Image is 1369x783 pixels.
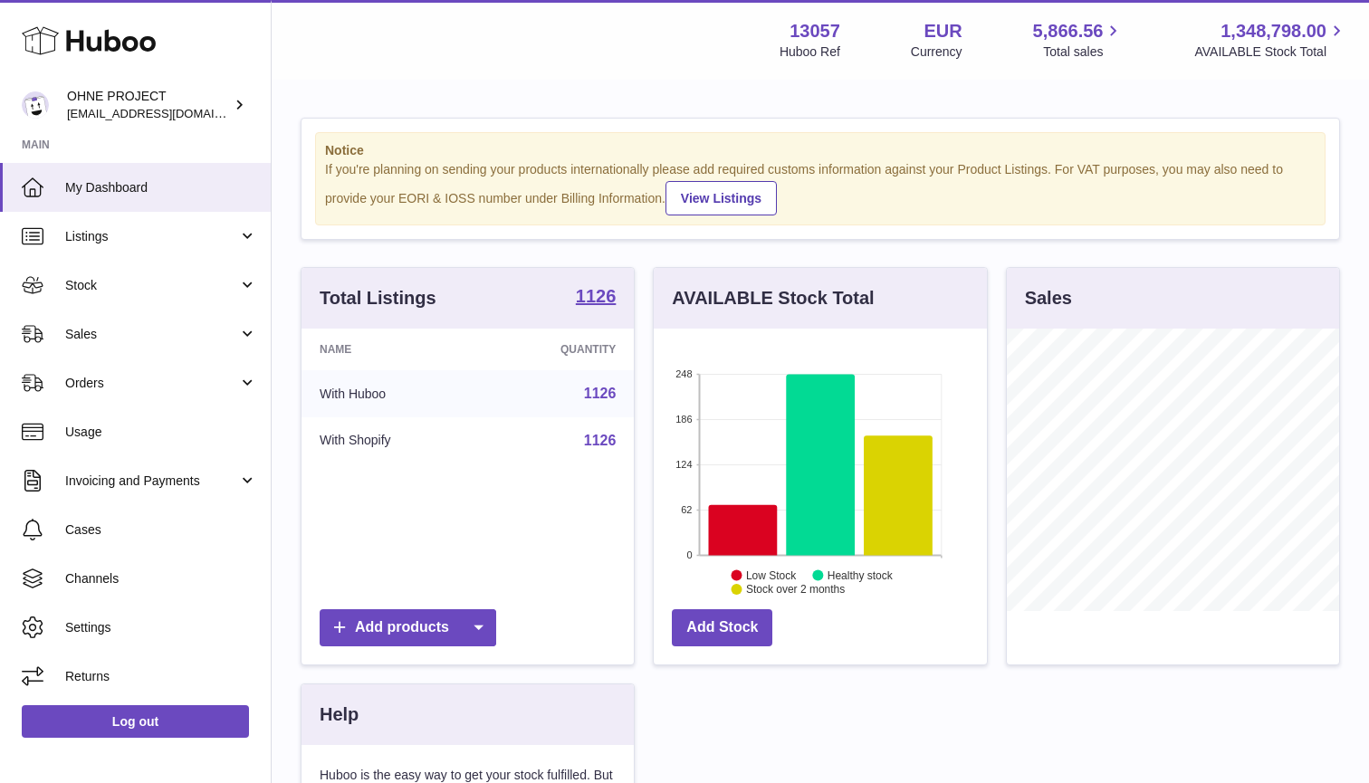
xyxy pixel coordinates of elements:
[746,568,797,581] text: Low Stock
[67,106,266,120] span: [EMAIL_ADDRESS][DOMAIN_NAME]
[672,286,874,310] h3: AVAILABLE Stock Total
[22,705,249,738] a: Log out
[302,370,481,417] td: With Huboo
[302,417,481,464] td: With Shopify
[911,43,962,61] div: Currency
[65,375,238,392] span: Orders
[481,329,634,370] th: Quantity
[67,88,230,122] div: OHNE PROJECT
[320,702,359,727] h3: Help
[682,504,693,515] text: 62
[828,568,894,581] text: Healthy stock
[22,91,49,119] img: support@ohneproject.com
[675,368,692,379] text: 248
[65,326,238,343] span: Sales
[1194,43,1347,61] span: AVAILABLE Stock Total
[325,161,1316,215] div: If you're planning on sending your products internationally please add required customs informati...
[687,549,693,560] text: 0
[1033,19,1104,43] span: 5,866.56
[1221,19,1326,43] span: 1,348,798.00
[65,570,257,587] span: Channels
[780,43,840,61] div: Huboo Ref
[790,19,840,43] strong: 13057
[65,228,238,245] span: Listings
[65,619,257,636] span: Settings
[302,329,481,370] th: Name
[576,287,617,305] strong: 1126
[320,286,436,310] h3: Total Listings
[325,142,1316,159] strong: Notice
[1033,19,1125,61] a: 5,866.56 Total sales
[584,386,617,401] a: 1126
[65,521,257,539] span: Cases
[576,287,617,309] a: 1126
[665,181,777,215] a: View Listings
[1025,286,1072,310] h3: Sales
[65,277,238,294] span: Stock
[672,609,772,646] a: Add Stock
[65,424,257,441] span: Usage
[675,414,692,425] text: 186
[65,179,257,196] span: My Dashboard
[1194,19,1347,61] a: 1,348,798.00 AVAILABLE Stock Total
[65,668,257,685] span: Returns
[584,433,617,448] a: 1126
[675,459,692,470] text: 124
[320,609,496,646] a: Add products
[746,583,845,596] text: Stock over 2 months
[1043,43,1124,61] span: Total sales
[924,19,962,43] strong: EUR
[65,473,238,490] span: Invoicing and Payments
